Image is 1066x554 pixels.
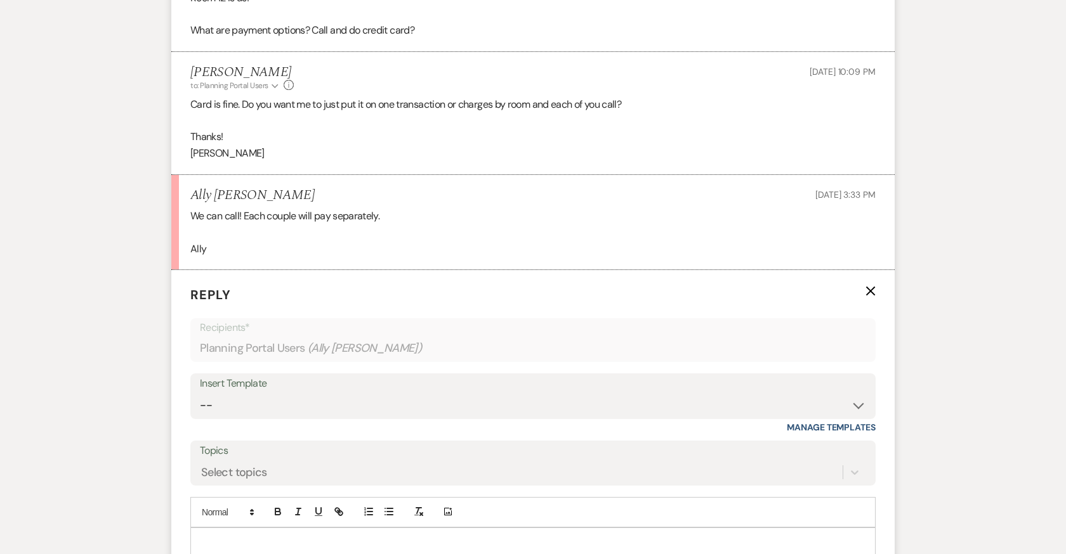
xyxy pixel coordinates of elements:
h5: [PERSON_NAME] [190,65,294,81]
div: Insert Template [200,375,866,393]
span: [DATE] 3:33 PM [815,189,876,200]
span: ( Ally [PERSON_NAME] ) [308,340,423,357]
p: Card is fine. Do you want me to just put it on one transaction or charges by room and each of you... [190,96,876,113]
p: Recipients* [200,319,866,336]
button: to: Planning Portal Users [190,80,280,91]
div: Planning Portal Users [200,336,866,361]
a: Manage Templates [787,422,876,433]
label: Topics [200,442,866,460]
p: [PERSON_NAME] [190,145,876,162]
div: We can call! Each couple will pay separately. Ally [190,208,876,257]
p: Thanks! [190,129,876,145]
h5: Ally [PERSON_NAME] [190,188,315,203]
span: [DATE] 10:09 PM [810,66,876,77]
div: Select topics [201,463,267,480]
span: to: Planning Portal Users [190,81,268,91]
span: Reply [190,287,231,303]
